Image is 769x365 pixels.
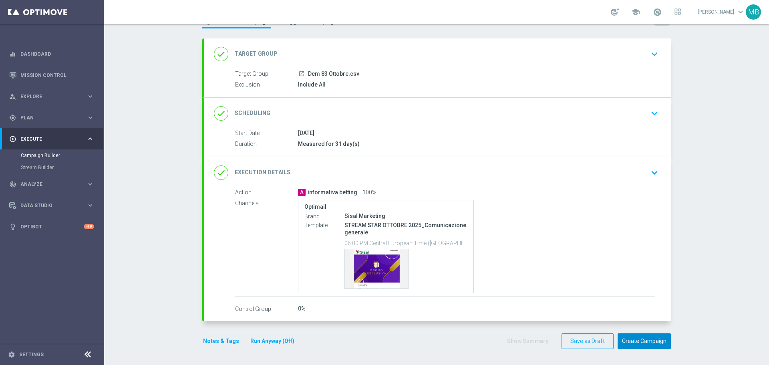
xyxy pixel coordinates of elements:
button: Notes & Tags [202,336,240,346]
label: Optimail [304,204,467,210]
p: STREAM STAR OTTOBRE 2025_Comunicazione generale [344,222,467,236]
span: Execute [20,137,87,141]
i: settings [8,351,15,358]
div: Optibot [9,216,94,237]
button: lightbulb Optibot +10 [9,224,95,230]
span: keyboard_arrow_down [736,8,745,16]
label: Duration [235,141,298,148]
i: done [214,165,228,180]
h2: Scheduling [235,109,270,117]
button: Save as Draft [562,333,614,349]
button: person_search Explore keyboard_arrow_right [9,93,95,100]
div: Execute [9,135,87,143]
div: done Execution Details keyboard_arrow_down [214,165,661,180]
div: Mission Control [9,65,94,86]
button: Mission Control [9,72,95,79]
div: Include All [298,81,655,89]
a: Settings [19,352,44,357]
a: [PERSON_NAME]keyboard_arrow_down [697,6,746,18]
span: A [298,189,306,196]
label: Start Date [235,130,298,137]
div: MB [746,4,761,20]
i: launch [298,71,305,77]
span: Explore [20,94,87,99]
i: play_circle_outline [9,135,16,143]
i: person_search [9,93,16,100]
label: Action [235,189,298,196]
span: Plan [20,115,87,120]
h2: Execution Details [235,169,290,176]
div: [DATE] [298,129,655,137]
span: Dem 83 Ottobre.csv [308,71,359,78]
i: keyboard_arrow_right [87,180,94,188]
div: Measured for 31 day(s) [298,140,655,148]
button: keyboard_arrow_down [648,165,661,180]
i: keyboard_arrow_right [87,114,94,121]
colored-tag: Draft [653,18,671,25]
button: Data Studio keyboard_arrow_right [9,202,95,209]
i: keyboard_arrow_right [87,202,94,209]
div: Explore [9,93,87,100]
i: keyboard_arrow_down [648,48,660,60]
div: Data Studio [9,202,87,209]
button: equalizer Dashboard [9,51,95,57]
div: Sisal Marketing [344,212,467,220]
button: keyboard_arrow_down [648,106,661,121]
i: done [214,106,228,121]
label: Channels [235,200,298,207]
div: Campaign Builder [21,149,103,161]
button: play_circle_outline Execute keyboard_arrow_right [9,136,95,142]
span: Analyze [20,182,87,187]
i: keyboard_arrow_down [648,107,660,119]
a: Campaign Builder [21,152,83,159]
a: Stream Builder [21,164,83,171]
span: school [631,8,640,16]
i: gps_fixed [9,114,16,121]
button: track_changes Analyze keyboard_arrow_right [9,181,95,188]
div: Analyze [9,181,87,188]
a: Mission Control [20,65,94,86]
a: Dashboard [20,43,94,65]
button: Run Anyway (Off) [250,336,295,346]
div: done Scheduling keyboard_arrow_down [214,106,661,121]
div: done Target Group keyboard_arrow_down [214,46,661,62]
i: track_changes [9,181,16,188]
span: 100% [362,189,376,196]
div: 0% [298,305,655,313]
div: Stream Builder [21,161,103,173]
i: lightbulb [9,223,16,230]
div: +10 [84,224,94,229]
label: Template [304,222,344,229]
span: Data Studio [20,203,87,208]
label: Brand [304,213,344,220]
h2: Target Group [235,50,278,58]
button: gps_fixed Plan keyboard_arrow_right [9,115,95,121]
button: keyboard_arrow_down [648,46,661,62]
span: informativa betting [308,189,357,196]
i: done [214,47,228,61]
i: equalizer [9,50,16,58]
i: keyboard_arrow_right [87,135,94,143]
button: Create Campaign [618,333,671,349]
p: 06:00 PM Central European Time (Berlin) (UTC +02:00) [344,239,467,247]
label: Control Group [235,305,298,313]
label: Exclusion [235,81,298,89]
div: Plan [9,114,87,121]
div: Dashboard [9,43,94,65]
a: Optibot [20,216,84,237]
i: keyboard_arrow_down [648,167,660,179]
label: Target Group [235,71,298,78]
i: keyboard_arrow_right [87,93,94,100]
